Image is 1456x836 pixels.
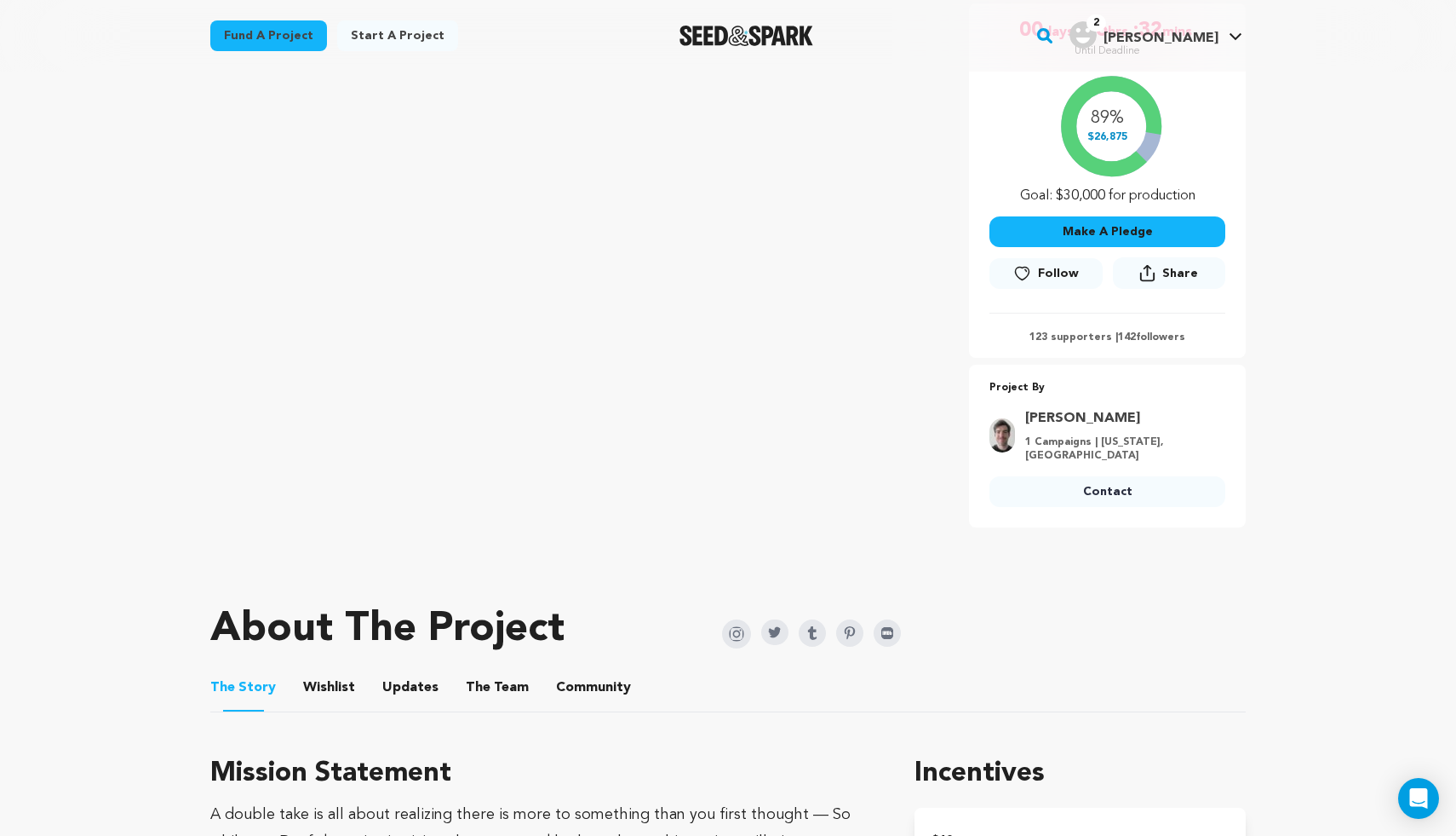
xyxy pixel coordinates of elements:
[799,620,826,647] img: Seed&Spark Tumblr Icon
[989,258,1102,289] button: Follow
[1066,18,1246,54] span: Adal R.'s Profile
[1398,778,1439,819] div: Open Intercom Messenger
[1025,408,1215,429] a: Goto Brendan Connelly profile
[874,620,901,647] img: Seed&Spark IMDB Icon
[210,20,327,51] a: Fund a project
[989,378,1225,398] p: Project By
[914,753,1246,794] h1: Incentives
[989,418,1015,453] img: bd1ac3cd5875cf3f.jpg
[210,753,874,794] h3: Mission Statement
[1103,32,1218,45] span: [PERSON_NAME]
[1066,18,1246,49] a: Adal R.'s Profile
[1025,435,1215,463] p: 1 Campaigns | [US_STATE], [GEOGRAPHIC_DATA]
[466,677,529,698] span: Team
[1038,265,1079,282] span: Follow
[761,620,788,645] img: Seed&Spark Twitter Icon
[1113,257,1225,289] button: Share
[1162,265,1198,282] span: Share
[1118,332,1136,343] span: 142
[210,677,276,698] span: Story
[989,476,1225,507] a: Contact
[1069,21,1218,49] div: Adal R.'s Profile
[466,677,490,698] span: The
[679,26,813,46] img: Seed&Spark Logo Dark Mode
[1069,21,1097,49] img: user.png
[1086,14,1106,32] span: 2
[836,620,863,647] img: Seed&Spark Pinterest Icon
[679,26,813,46] a: Seed&Spark Homepage
[337,20,458,51] a: Start a project
[556,677,631,698] span: Community
[989,216,1225,247] button: Make A Pledge
[989,331,1225,344] p: 123 supporters | followers
[382,677,439,698] span: Updates
[210,609,565,650] h1: About The Project
[210,677,235,698] span: The
[722,620,751,649] img: Seed&Spark Instagram Icon
[1113,257,1225,296] span: Share
[303,677,355,698] span: Wishlist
